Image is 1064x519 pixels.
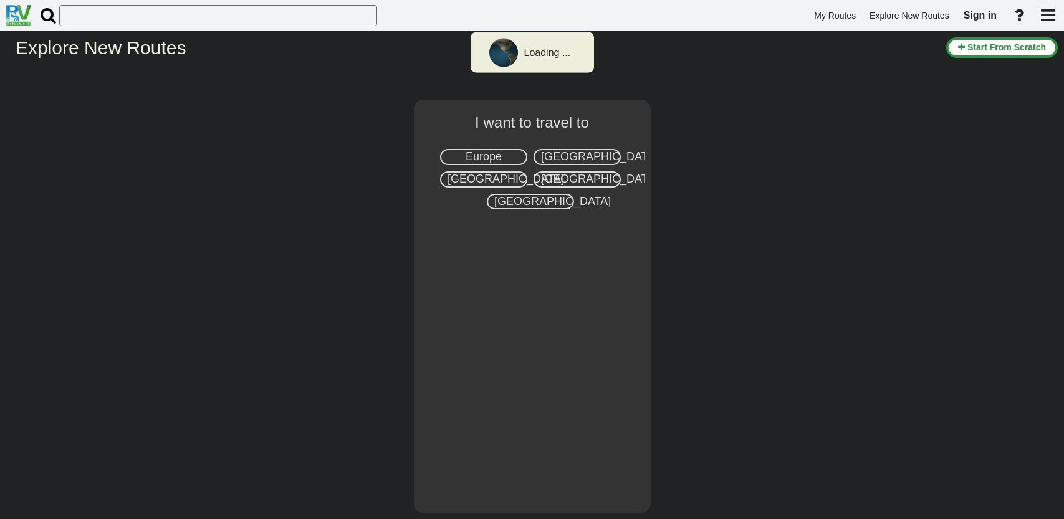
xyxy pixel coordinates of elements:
span: Explore New Routes [870,11,949,21]
div: [GEOGRAPHIC_DATA] [487,194,574,210]
span: Sign in [964,10,997,21]
button: Start From Scratch [946,37,1058,58]
span: [GEOGRAPHIC_DATA] [541,173,658,185]
span: Europe [466,150,502,163]
img: RvPlanetLogo.png [6,5,31,26]
span: [GEOGRAPHIC_DATA] [448,173,564,185]
h2: Explore New Routes [16,37,937,58]
div: Loading ... [524,46,571,60]
a: My Routes [808,4,861,28]
span: Start From Scratch [967,42,1046,52]
div: [GEOGRAPHIC_DATA] [534,149,621,165]
a: Explore New Routes [864,4,955,28]
div: Europe [440,149,527,165]
span: [GEOGRAPHIC_DATA] [541,150,658,163]
div: [GEOGRAPHIC_DATA] [534,171,621,188]
span: I want to travel to [475,114,589,131]
div: [GEOGRAPHIC_DATA] [440,171,527,188]
span: My Routes [814,11,856,21]
span: [GEOGRAPHIC_DATA] [494,195,611,207]
a: Sign in [958,2,1002,29]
